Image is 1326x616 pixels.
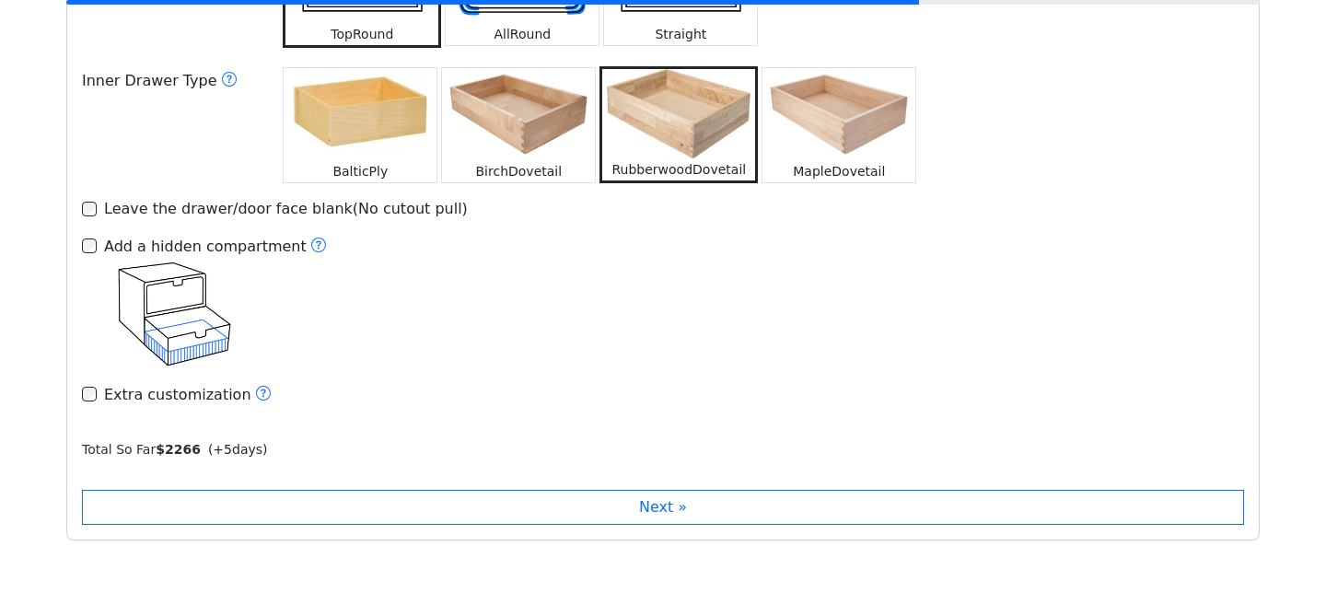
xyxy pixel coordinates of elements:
[82,442,201,457] small: Total So Far
[71,63,268,183] div: Inner Drawer Type
[442,68,595,160] img: BirchDovetail
[332,164,388,179] small: BalticPly
[284,68,436,160] img: BalticPly
[494,27,552,41] small: AllRound
[762,68,915,160] img: MapleDovetail
[310,235,327,259] button: Add a hidden compartmentAdd a hidden compartment
[82,490,1244,525] button: Next »
[208,442,268,457] small: (+ 5 days)
[331,27,393,41] small: TopRound
[104,259,242,368] img: Add a hidden compartment
[82,202,97,216] input: Leave the drawer/door face blank(No cutout pull)
[104,235,327,259] div: Add a hidden compartment
[476,164,563,179] small: BirchDovetail
[599,66,758,183] button: RubberwoodDovetail
[104,235,327,368] label: Add a hidden compartment
[221,69,238,93] button: Can you do dovetail joint drawers?
[611,162,746,177] small: RubberwoodDovetail
[104,383,272,407] label: Extra customization
[762,67,916,183] button: MapleDovetail
[655,27,706,41] small: Straight
[602,69,755,158] img: RubberwoodDovetail
[156,442,201,457] b: $ 2266
[82,238,97,253] input: Add a hidden compartment
[283,67,437,183] button: BalticPly
[441,67,596,183] button: BirchDovetail
[255,383,272,407] button: Extra customization
[82,387,97,401] input: Extra customization
[793,164,885,179] small: MapleDovetail
[104,198,468,220] label: Leave the drawer/door face blank(No cutout pull)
